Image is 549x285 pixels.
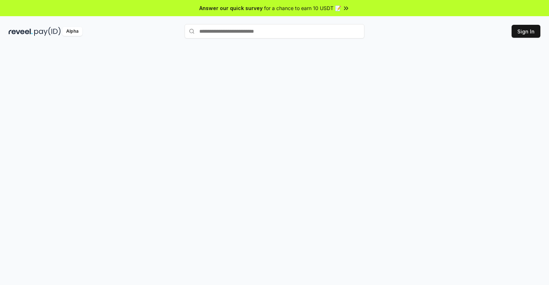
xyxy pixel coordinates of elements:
[512,25,540,38] button: Sign In
[34,27,61,36] img: pay_id
[62,27,82,36] div: Alpha
[9,27,33,36] img: reveel_dark
[199,4,263,12] span: Answer our quick survey
[264,4,341,12] span: for a chance to earn 10 USDT 📝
